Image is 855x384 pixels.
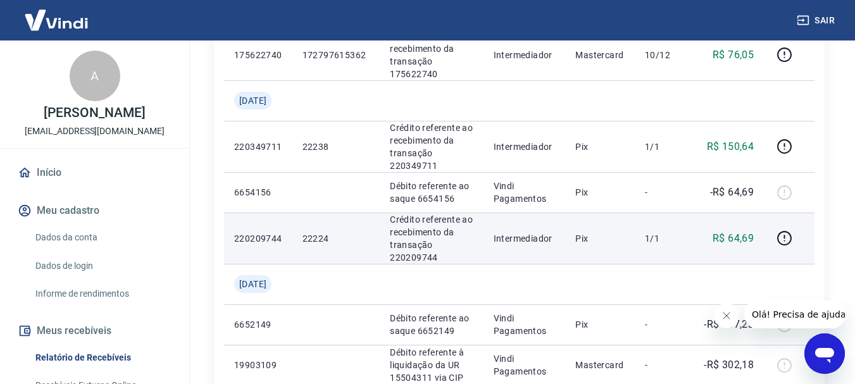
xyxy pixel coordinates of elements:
p: Pix [575,186,625,199]
button: Meus recebíveis [15,317,174,345]
a: Início [15,159,174,187]
img: Vindi [15,1,97,39]
div: A [70,51,120,101]
button: Sair [794,9,840,32]
iframe: Fechar mensagem [714,303,739,328]
p: 10/12 [645,49,682,61]
p: Pix [575,140,625,153]
p: Vindi Pagamentos [494,180,556,205]
span: [DATE] [239,278,266,290]
iframe: Mensagem da empresa [744,300,845,328]
p: [PERSON_NAME] [44,106,145,120]
p: Crédito referente ao recebimento da transação 220209744 [390,213,473,264]
a: Informe de rendimentos [30,281,174,307]
p: 1/1 [645,232,682,245]
p: -R$ 64,69 [710,185,754,200]
a: Relatório de Recebíveis [30,345,174,371]
p: 6652149 [234,318,282,331]
iframe: Botão para abrir a janela de mensagens [804,333,845,374]
p: R$ 150,64 [707,139,754,154]
p: Mastercard [575,49,625,61]
a: Dados da conta [30,225,174,251]
span: Olá! Precisa de ajuda? [8,9,106,19]
p: Débito referente à liquidação da UR 15504311 via CIP [390,346,473,384]
p: Intermediador [494,49,556,61]
p: 22238 [303,140,370,153]
p: 19903109 [234,359,282,371]
p: - [645,359,682,371]
p: 1/1 [645,140,682,153]
p: 220209744 [234,232,282,245]
p: Crédito referente ao recebimento da transação 175622740 [390,30,473,80]
p: -R$ 302,18 [704,357,754,373]
p: Intermediador [494,140,556,153]
p: 6654156 [234,186,282,199]
p: Débito referente ao saque 6654156 [390,180,473,205]
p: 172797615362 [303,49,370,61]
span: [DATE] [239,94,266,107]
p: R$ 76,05 [713,47,754,63]
p: 22224 [303,232,370,245]
p: Vindi Pagamentos [494,352,556,378]
p: Crédito referente ao recebimento da transação 220349711 [390,121,473,172]
p: Mastercard [575,359,625,371]
button: Meu cadastro [15,197,174,225]
p: Pix [575,318,625,331]
p: Débito referente ao saque 6652149 [390,312,473,337]
p: -R$ 917,23 [704,317,754,332]
p: 220349711 [234,140,282,153]
p: Intermediador [494,232,556,245]
p: Pix [575,232,625,245]
p: Vindi Pagamentos [494,312,556,337]
p: [EMAIL_ADDRESS][DOMAIN_NAME] [25,125,165,138]
p: R$ 64,69 [713,231,754,246]
a: Dados de login [30,253,174,279]
p: - [645,318,682,331]
p: 175622740 [234,49,282,61]
p: - [645,186,682,199]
